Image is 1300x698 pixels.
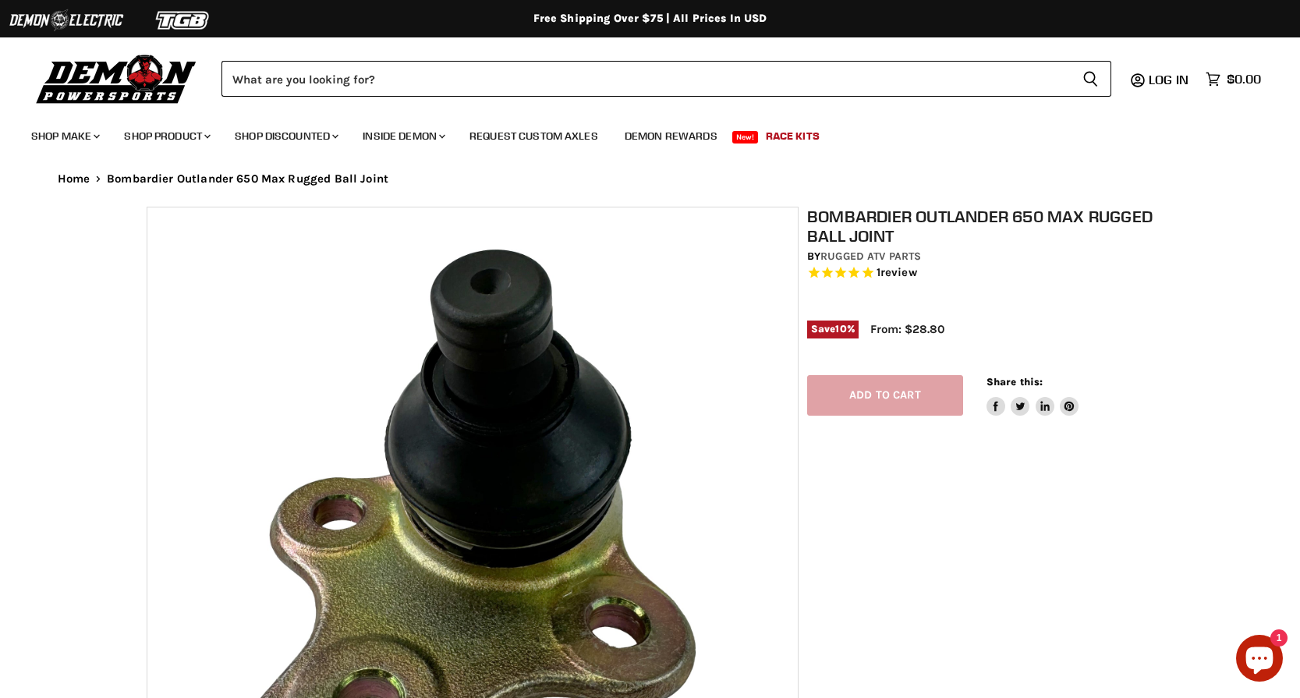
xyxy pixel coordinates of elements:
form: Product [221,61,1111,97]
span: review [880,266,917,280]
img: Demon Powersports [31,51,202,106]
div: Free Shipping Over $75 | All Prices In USD [27,12,1274,26]
a: Inside Demon [351,120,455,152]
span: Share this: [987,376,1043,388]
h1: Bombardier Outlander 650 Max Rugged Ball Joint [807,207,1163,246]
span: 1 reviews [877,266,917,280]
span: Rated 5.0 out of 5 stars 1 reviews [807,265,1163,282]
a: Log in [1142,73,1198,87]
img: TGB Logo 2 [125,5,242,35]
span: Log in [1149,72,1188,87]
a: Request Custom Axles [458,120,610,152]
aside: Share this: [987,375,1079,416]
input: Search [221,61,1070,97]
a: Demon Rewards [613,120,729,152]
span: Save % [807,321,859,338]
img: Demon Electric Logo 2 [8,5,125,35]
a: $0.00 [1198,68,1269,90]
span: 10 [835,323,846,335]
a: Race Kits [754,120,831,152]
a: Shop Product [112,120,220,152]
div: by [807,248,1163,265]
a: Rugged ATV Parts [820,250,921,263]
span: $0.00 [1227,72,1261,87]
span: Bombardier Outlander 650 Max Rugged Ball Joint [107,172,388,186]
a: Shop Discounted [223,120,348,152]
nav: Breadcrumbs [27,172,1274,186]
a: Home [58,172,90,186]
inbox-online-store-chat: Shopify online store chat [1231,635,1288,686]
button: Search [1070,61,1111,97]
span: New! [732,131,759,143]
a: Shop Make [19,120,109,152]
span: From: $28.80 [870,322,944,336]
ul: Main menu [19,114,1257,152]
